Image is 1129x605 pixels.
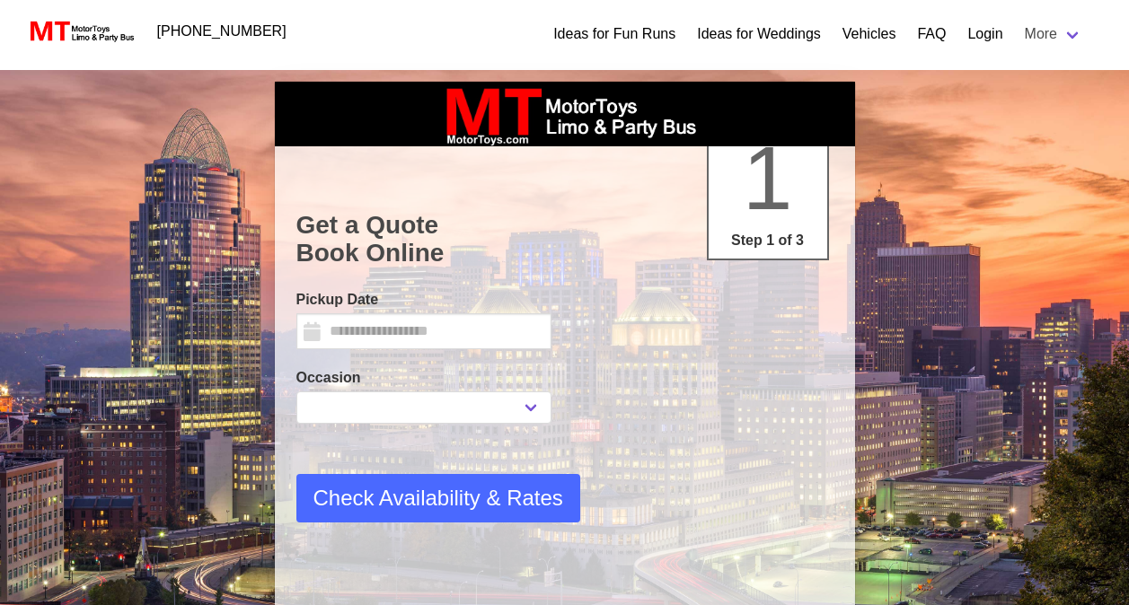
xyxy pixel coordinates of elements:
a: More [1014,16,1093,52]
a: Login [967,23,1002,45]
button: Check Availability & Rates [296,474,580,522]
a: Ideas for Weddings [697,23,821,45]
a: Vehicles [842,23,896,45]
span: Check Availability & Rates [313,482,563,514]
p: Step 1 of 3 [716,230,820,251]
a: Ideas for Fun Runs [553,23,675,45]
img: MotorToys Logo [25,19,136,44]
label: Occasion [296,367,551,389]
span: 1 [743,127,793,228]
a: FAQ [917,23,946,45]
h1: Get a Quote Book Online [296,211,834,267]
a: [PHONE_NUMBER] [146,13,297,49]
img: box_logo_brand.jpeg [430,82,700,146]
label: Pickup Date [296,289,551,311]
